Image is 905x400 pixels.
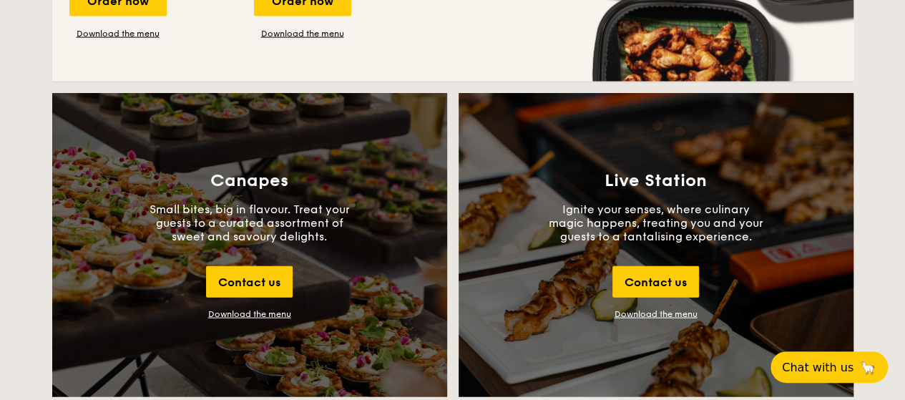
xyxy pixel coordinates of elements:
div: Contact us [206,266,293,298]
p: Ignite your senses, where culinary magic happens, treating you and your guests to a tantalising e... [549,203,763,243]
a: Download the menu [69,28,167,39]
button: Chat with us🦙 [771,351,888,383]
p: Small bites, big in flavour. Treat your guests to a curated assortment of sweet and savoury delig... [142,203,357,243]
a: Download the menu [254,28,351,39]
div: Download the menu [208,309,291,319]
span: Chat with us [782,361,853,374]
a: Download the menu [615,309,698,319]
h3: Live Station [605,171,707,191]
h3: Canapes [210,171,288,191]
div: Contact us [612,266,699,298]
span: 🦙 [859,359,876,376]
